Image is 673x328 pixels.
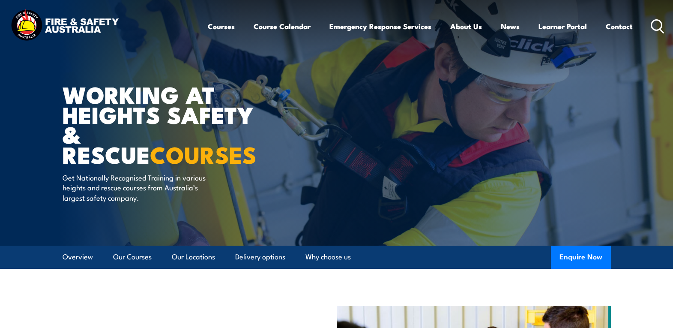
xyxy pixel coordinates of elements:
[113,246,152,268] a: Our Courses
[172,246,215,268] a: Our Locations
[305,246,351,268] a: Why choose us
[606,15,633,38] a: Contact
[329,15,431,38] a: Emergency Response Services
[551,246,611,269] button: Enquire Now
[63,172,219,202] p: Get Nationally Recognised Training in various heights and rescue courses from Australia’s largest...
[63,84,274,164] h1: WORKING AT HEIGHTS SAFETY & RESCUE
[150,136,257,172] strong: COURSES
[450,15,482,38] a: About Us
[235,246,285,268] a: Delivery options
[208,15,235,38] a: Courses
[501,15,520,38] a: News
[63,246,93,268] a: Overview
[538,15,587,38] a: Learner Portal
[254,15,311,38] a: Course Calendar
